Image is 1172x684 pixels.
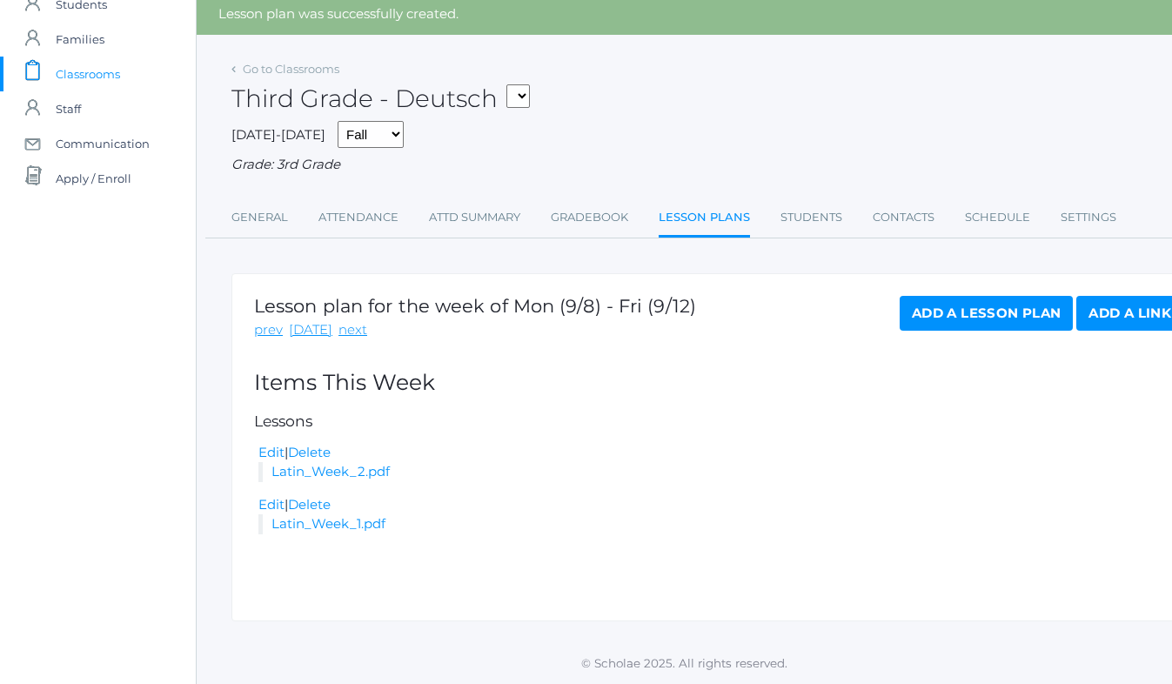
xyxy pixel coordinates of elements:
span: Apply / Enroll [56,161,131,196]
a: Gradebook [551,200,628,235]
a: prev [254,320,283,340]
span: Communication [56,126,150,161]
span: Classrooms [56,57,120,91]
span: Staff [56,91,81,126]
a: Attd Summary [429,200,520,235]
a: Students [780,200,842,235]
a: Schedule [965,200,1030,235]
a: Delete [288,444,331,460]
a: Delete [288,496,331,513]
p: © Scholae 2025. All rights reserved. [197,654,1172,672]
a: Settings [1061,200,1116,235]
a: Latin_Week_2.pdf [271,463,390,479]
a: Lesson Plans [659,200,750,238]
a: [DATE] [289,320,332,340]
a: Latin_Week_1.pdf [271,515,385,532]
span: [DATE]-[DATE] [231,126,325,143]
a: Contacts [873,200,934,235]
a: Go to Classrooms [243,62,339,76]
span: Families [56,22,104,57]
a: next [338,320,367,340]
a: Add a Lesson Plan [900,296,1073,331]
a: Edit [258,496,285,513]
h1: Lesson plan for the week of Mon (9/8) - Fri (9/12) [254,296,696,316]
a: Attendance [318,200,398,235]
a: Edit [258,444,285,460]
h2: Third Grade - Deutsch [231,85,530,112]
a: General [231,200,288,235]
